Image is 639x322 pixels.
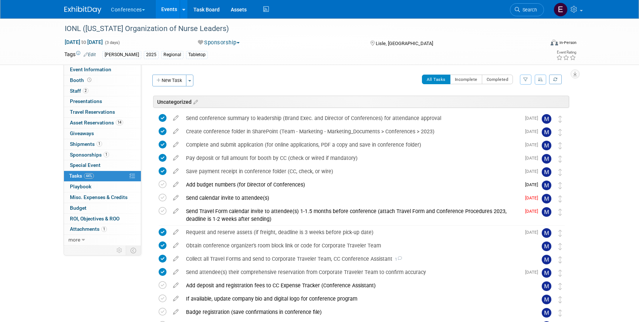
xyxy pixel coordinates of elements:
span: [DATE] [525,182,542,187]
span: [DATE] [525,155,542,161]
a: edit [169,181,182,188]
i: Move task [558,309,562,316]
img: Marygrace LeGros [542,194,551,203]
span: Special Event [70,162,101,168]
i: Move task [558,169,562,176]
span: Staff [70,88,88,94]
a: edit [169,195,182,201]
a: Shipments1 [64,139,141,150]
i: Move task [558,256,562,263]
div: Pay deposit or full amount for booth by CC (check or wired if mandatory) [182,152,521,164]
div: Event Rating [556,51,576,54]
img: Erin Anderson [554,3,568,17]
i: Move task [558,155,562,162]
div: Create conference folder in SharePoint (Team - Marketing - Marketing_Documents > Conferences > 2023) [182,125,521,138]
span: Shipments [70,141,102,147]
i: Move task [558,270,562,277]
i: Move task [558,182,562,189]
div: Save payment receipt in conference folder (CC, check, or wire) [182,165,521,178]
a: Tasks44% [64,171,141,181]
span: [DATE] [525,116,542,121]
span: [DATE] [525,129,542,134]
div: Event Format [500,38,577,49]
span: 44% [84,173,94,179]
span: 1 [97,141,102,147]
span: [DATE] [525,142,542,147]
img: Marygrace LeGros [542,308,551,318]
button: Completed [482,75,513,84]
img: Marygrace LeGros [542,281,551,291]
span: 2 [83,88,88,93]
span: Attachments [70,226,107,232]
a: Asset Reservations14 [64,118,141,128]
i: Move task [558,230,562,237]
td: Toggle Event Tabs [126,246,141,255]
span: [DATE] [525,230,542,235]
a: edit [169,128,182,135]
a: edit [169,141,182,148]
a: edit [169,256,182,262]
a: edit [169,229,182,236]
a: edit [169,282,182,289]
img: Marygrace LeGros [542,127,551,137]
span: Travel Reservations [70,109,115,115]
span: Budget [70,205,87,211]
a: edit [169,168,182,175]
span: to [80,39,87,45]
a: edit [169,269,182,275]
td: Tags [64,51,96,59]
td: Personalize Event Tab Strip [113,246,126,255]
button: New Task [152,75,186,86]
div: Add deposit and registration fees to CC Expense Tracker (Conference Assistant) [182,279,527,292]
div: Complete and submit application (for online applications, PDF a copy and save in conference folder) [182,138,521,151]
i: Move task [558,142,562,149]
span: [DATE] [525,169,542,174]
a: edit [169,295,182,302]
img: Marygrace LeGros [542,295,551,304]
span: Booth not reserved yet [86,77,93,83]
a: Attachments1 [64,224,141,234]
span: 1 [104,152,109,157]
div: IONL ([US_STATE] Organization of Nurse Leaders) [62,22,533,35]
span: Booth [70,77,93,83]
i: Move task [558,129,562,136]
div: If available, update company bio and digital logo for conference program [182,292,527,305]
i: Move task [558,296,562,303]
img: Marygrace LeGros [542,181,551,190]
img: Marygrace LeGros [542,114,551,124]
a: Sponsorships1 [64,150,141,160]
i: Move task [558,243,562,250]
a: Special Event [64,160,141,171]
a: edit [169,115,182,121]
span: Misc. Expenses & Credits [70,194,128,200]
img: Marygrace LeGros [542,167,551,177]
a: Search [510,3,544,16]
a: ROI, Objectives & ROO [64,214,141,224]
span: 14 [116,120,123,125]
div: Collect all Travel Forms and send to Corporate Traveler Team, CC Conference Assistant [182,253,527,265]
i: Move task [558,195,562,202]
span: Event Information [70,66,111,72]
i: Move task [558,209,562,216]
div: Tabletop [186,51,208,59]
span: Playbook [70,184,91,189]
div: [PERSON_NAME] [102,51,141,59]
img: Marygrace LeGros [542,207,551,217]
a: Presentations [64,96,141,107]
span: ROI, Objectives & ROO [70,216,119,222]
a: Travel Reservations [64,107,141,117]
a: Edit sections [192,98,198,105]
div: Send calendar invite to attendee(s) [182,192,521,204]
span: Lisle, [GEOGRAPHIC_DATA] [376,41,433,46]
span: Asset Reservations [70,120,123,126]
i: Move task [558,283,562,290]
a: more [64,235,141,245]
span: Search [520,7,537,13]
a: Giveaways [64,129,141,139]
img: Format-Inperson.png [551,40,558,45]
a: Event Information [64,65,141,75]
div: Badge registration (save confirmations in conference file) [182,306,527,318]
a: edit [169,309,182,315]
div: In-Person [559,40,577,45]
i: Move task [558,116,562,123]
